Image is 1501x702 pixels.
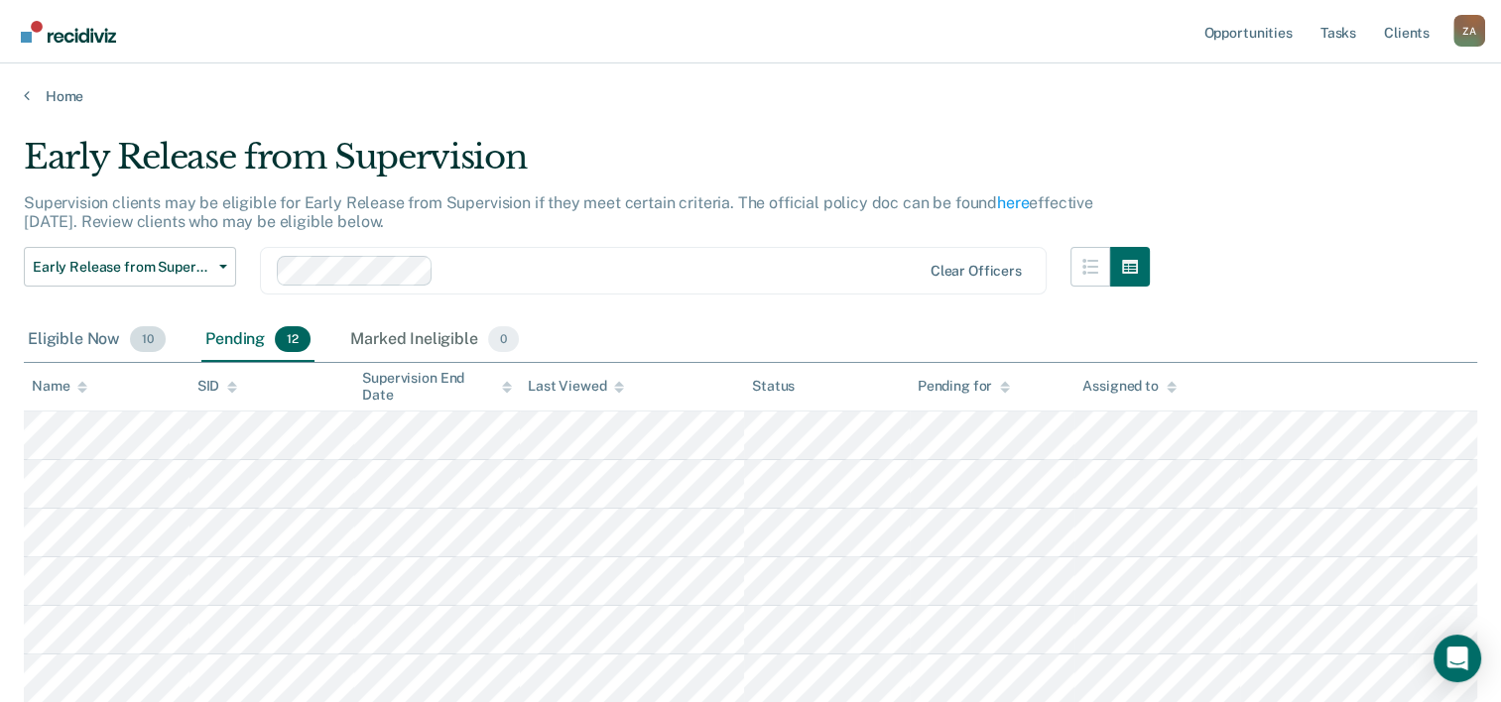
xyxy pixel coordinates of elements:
div: Marked Ineligible0 [346,318,523,362]
div: Supervision End Date [362,370,512,404]
span: 0 [488,326,519,352]
span: Early Release from Supervision [33,259,211,276]
button: Profile dropdown button [1453,15,1485,47]
div: Name [32,378,87,395]
div: Status [752,378,795,395]
div: Z A [1453,15,1485,47]
span: 10 [130,326,166,352]
button: Early Release from Supervision [24,247,236,287]
div: Pending for [918,378,1010,395]
a: here [997,193,1029,212]
div: SID [197,378,238,395]
div: Early Release from Supervision [24,137,1150,193]
img: Recidiviz [21,21,116,43]
div: Last Viewed [528,378,624,395]
div: Open Intercom Messenger [1434,635,1481,682]
a: Home [24,87,1477,105]
div: Clear officers [931,263,1022,280]
p: Supervision clients may be eligible for Early Release from Supervision if they meet certain crite... [24,193,1093,231]
span: 12 [275,326,311,352]
div: Pending12 [201,318,314,362]
div: Assigned to [1082,378,1176,395]
div: Eligible Now10 [24,318,170,362]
